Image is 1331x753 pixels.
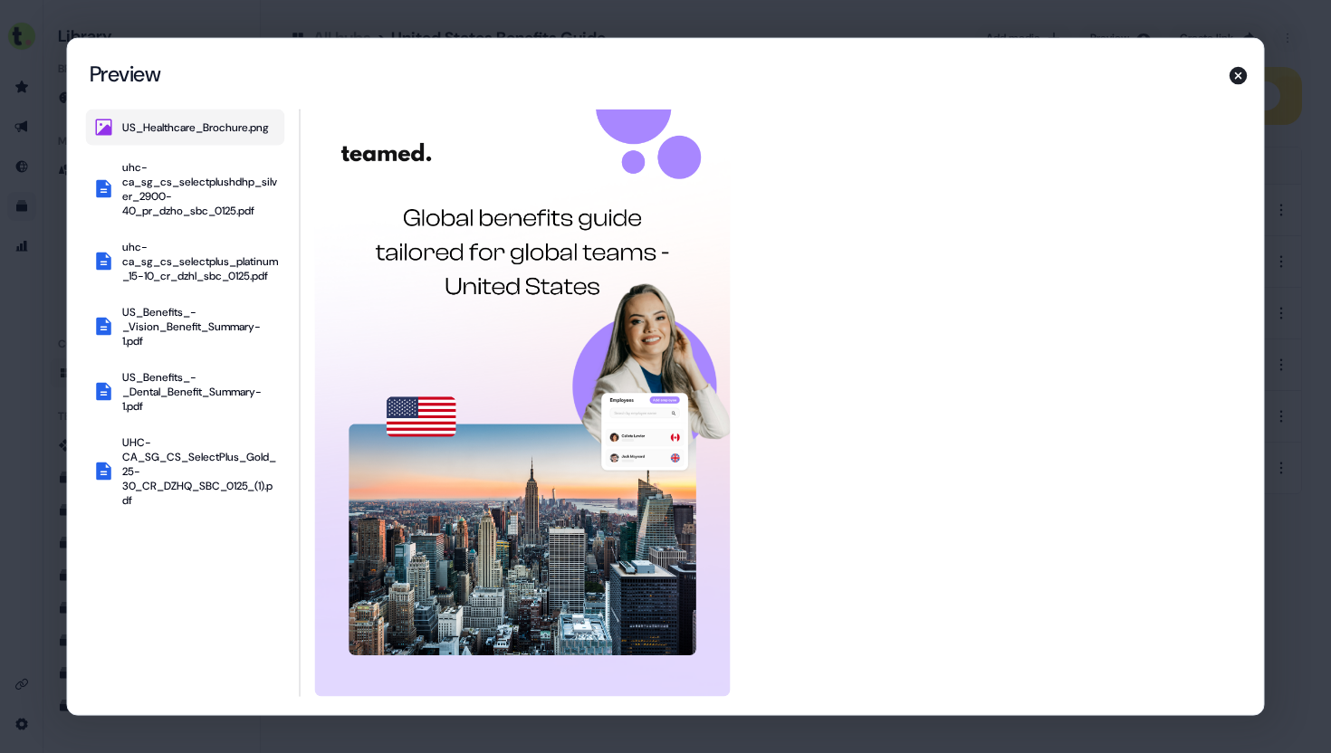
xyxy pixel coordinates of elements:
[122,240,278,283] div: uhc-ca_sg_cs_selectplus_platinum_15-10_cr_dzhl_sbc_0125.pdf
[86,233,285,291] button: uhc-ca_sg_cs_selectplus_platinum_15-10_cr_dzhl_sbc_0125.pdf
[86,110,285,146] button: US_Healthcare_Brochure.png
[122,160,278,218] div: uhc-ca_sg_cs_selectplushdhp_silver_2900-40_pr_dzho_sbc_0125.pdf
[122,370,278,414] div: US_Benefits_-_Dental_Benefit_Summary-1.pdf
[90,61,161,88] div: Preview
[86,428,285,515] button: UHC-CA_SG_CS_SelectPlus_Gold_25-30_CR_DZHQ_SBC_0125_(1).pdf
[86,153,285,225] button: uhc-ca_sg_cs_selectplushdhp_silver_2900-40_pr_dzho_sbc_0125.pdf
[122,120,269,135] div: US_Healthcare_Brochure.png
[122,435,278,508] div: UHC-CA_SG_CS_SelectPlus_Gold_25-30_CR_DZHQ_SBC_0125_(1).pdf
[86,363,285,421] button: US_Benefits_-_Dental_Benefit_Summary-1.pdf
[86,298,285,356] button: US_Benefits_-_Vision_Benefit_Summary-1.pdf
[122,305,278,348] div: US_Benefits_-_Vision_Benefit_Summary-1.pdf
